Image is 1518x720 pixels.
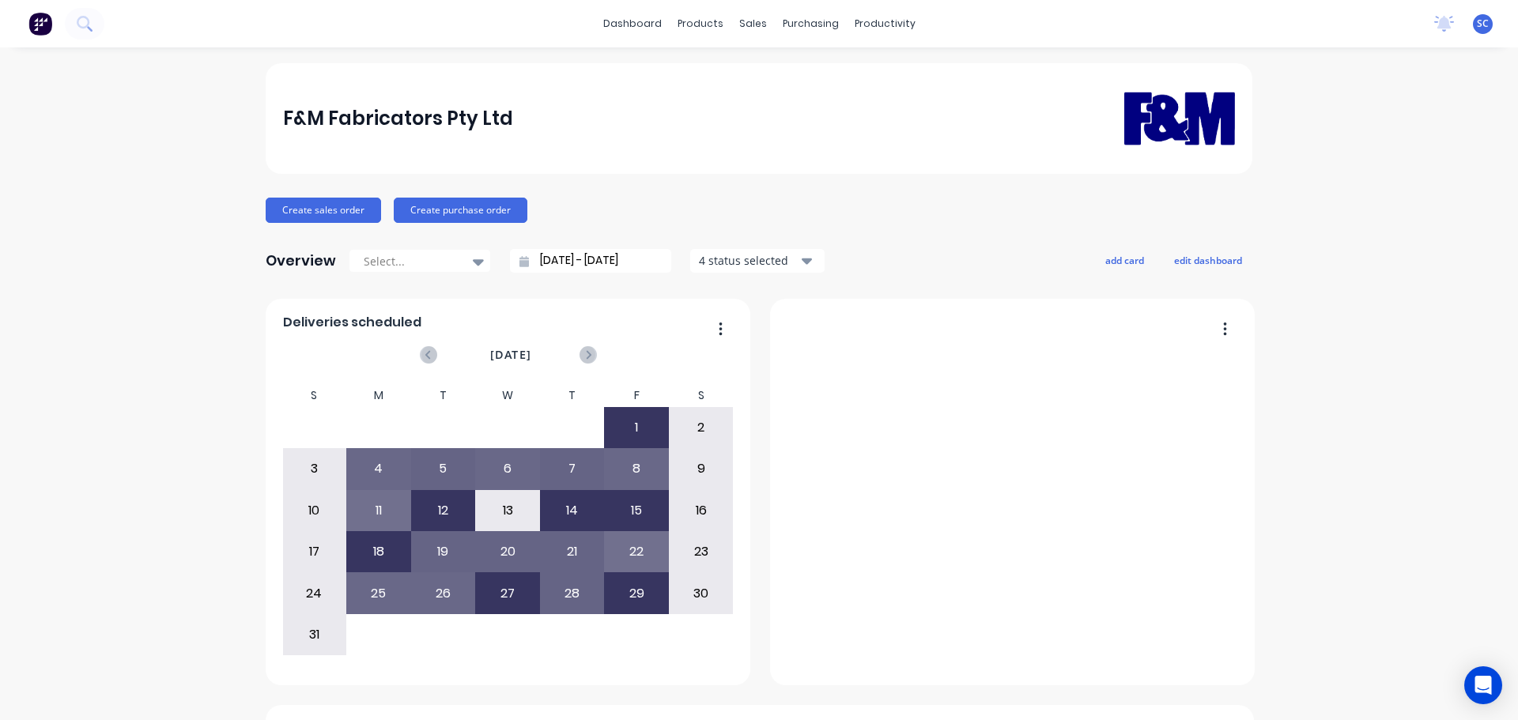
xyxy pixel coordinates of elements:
div: 20 [476,532,539,571]
a: dashboard [595,12,670,36]
div: 11 [347,491,410,530]
div: 27 [476,573,539,613]
div: 2 [670,408,733,447]
button: Create sales order [266,198,381,223]
button: 4 status selected [690,249,825,273]
div: Open Intercom Messenger [1464,666,1502,704]
div: 13 [476,491,539,530]
div: T [540,384,605,407]
div: T [411,384,476,407]
div: 14 [541,491,604,530]
div: 28 [541,573,604,613]
div: 3 [283,449,346,488]
button: add card [1095,250,1154,270]
div: 19 [412,532,475,571]
div: 4 status selected [699,252,799,269]
div: 23 [670,532,733,571]
div: 1 [605,408,668,447]
button: edit dashboard [1164,250,1252,270]
button: Create purchase order [394,198,527,223]
div: 21 [541,532,604,571]
div: 17 [283,532,346,571]
div: F&M Fabricators Pty Ltd [283,103,513,134]
div: 15 [605,491,668,530]
span: [DATE] [490,346,531,364]
div: 8 [605,449,668,488]
div: Overview [266,245,336,277]
div: 6 [476,449,539,488]
div: 26 [412,573,475,613]
img: Factory [28,12,52,36]
div: F [604,384,669,407]
div: 9 [670,449,733,488]
div: M [346,384,411,407]
div: 7 [541,449,604,488]
div: 18 [347,532,410,571]
div: 25 [347,573,410,613]
div: 29 [605,573,668,613]
div: 4 [347,449,410,488]
div: 22 [605,532,668,571]
div: products [670,12,731,36]
div: sales [731,12,775,36]
div: W [475,384,540,407]
div: 16 [670,491,733,530]
div: S [669,384,734,407]
div: S [282,384,347,407]
div: purchasing [775,12,847,36]
span: SC [1477,17,1489,31]
div: 12 [412,491,475,530]
div: 24 [283,573,346,613]
span: Deliveries scheduled [283,313,421,332]
div: 5 [412,449,475,488]
div: 30 [670,573,733,613]
img: F&M Fabricators Pty Ltd [1124,69,1235,168]
div: 31 [283,615,346,654]
div: productivity [847,12,923,36]
div: 10 [283,491,346,530]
